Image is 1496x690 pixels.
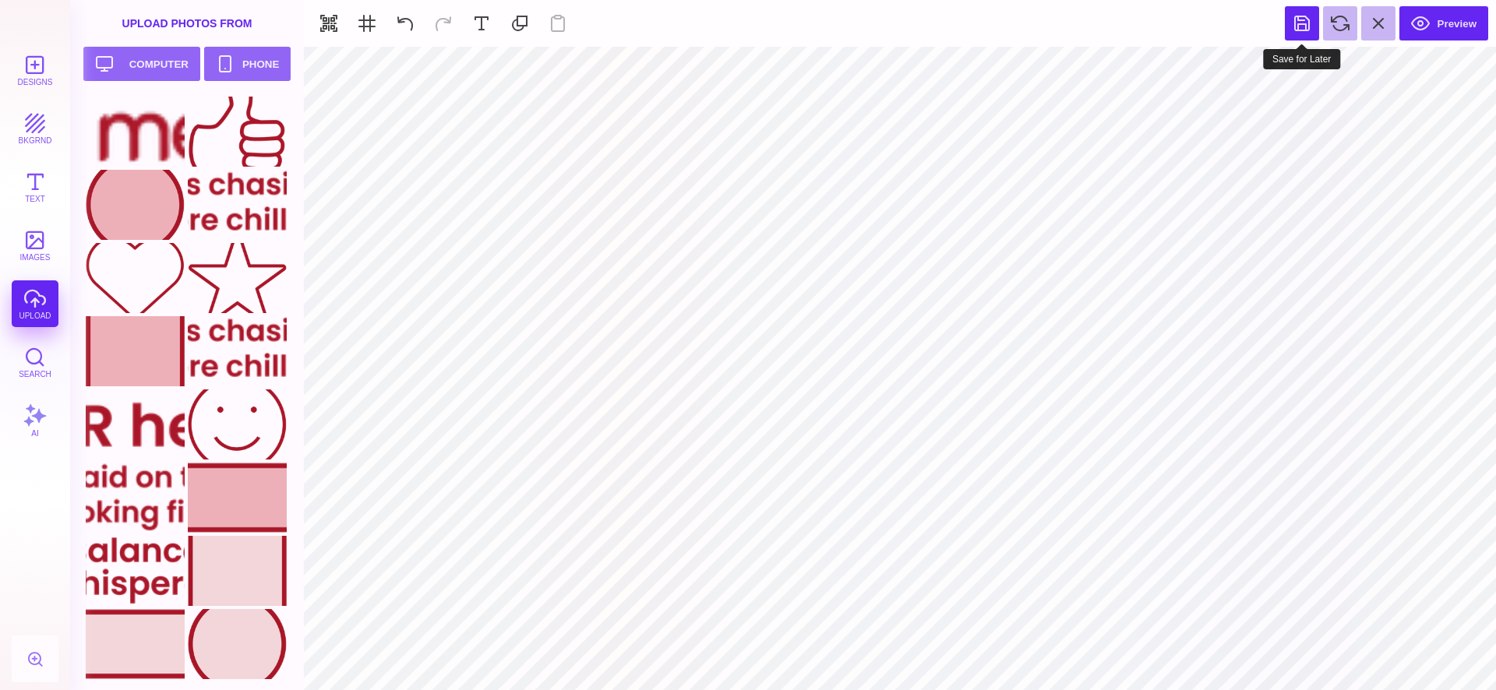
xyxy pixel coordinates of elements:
[12,105,58,152] button: bkgrnd
[204,47,291,81] button: Phone
[12,397,58,444] button: AI
[1399,6,1488,40] button: Preview
[12,164,58,210] button: Text
[12,339,58,385] button: Search
[12,47,58,93] button: Designs
[12,222,58,269] button: images
[83,47,200,81] button: Computer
